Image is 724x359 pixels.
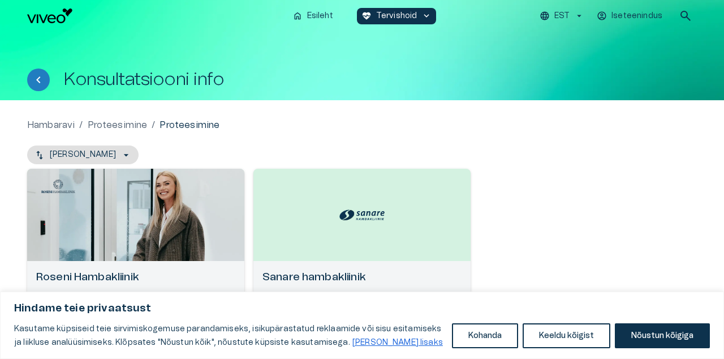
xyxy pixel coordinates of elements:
[36,177,81,195] img: Roseni Hambakliinik logo
[50,149,116,161] p: [PERSON_NAME]
[679,9,692,23] span: search
[27,8,283,23] a: Navigate to homepage
[523,323,610,348] button: Keeldu kõigist
[36,270,235,285] h6: Roseni Hambakliinik
[339,207,385,223] img: Sanare hambakliinik logo
[14,302,710,315] p: Hindame teie privaatsust
[376,10,417,22] p: Tervishoid
[538,8,586,24] button: EST
[307,10,333,22] p: Esileht
[554,10,570,22] p: EST
[27,8,72,23] img: Viveo logo
[421,11,432,21] span: keyboard_arrow_down
[262,290,462,329] p: Sanare Hambakliinik ühendab üle 15-aastase kogemuse ja tipptasemel tehnoloogia, et pakkuda patsie...
[27,118,75,132] a: Hambaravi
[79,118,83,132] p: /
[352,338,443,347] a: Loe lisaks
[88,118,148,132] a: Proteesimine
[674,5,697,27] button: open search modal
[615,323,710,348] button: Nõustun kõigiga
[452,323,518,348] button: Kohanda
[63,70,224,89] h1: Konsultatsiooni info
[288,8,339,24] button: homeEsileht
[357,8,437,24] button: ecg_heartTervishoidkeyboard_arrow_down
[27,146,139,164] button: [PERSON_NAME]
[595,8,665,24] button: Iseteenindus
[160,118,219,132] p: Proteesimine
[58,9,75,18] span: Help
[361,11,372,21] span: ecg_heart
[292,11,303,21] span: home
[152,118,155,132] p: /
[27,69,50,91] button: Tagasi
[14,322,443,349] p: Kasutame küpsiseid teie sirvimiskogemuse parandamiseks, isikupärastatud reklaamide või sisu esita...
[611,10,662,22] p: Iseteenindus
[262,270,462,285] h6: Sanare hambakliinik
[36,290,235,329] p: Roseni Hambakliinik pakub kaasaegset, kvaliteetset ja patsiendisõbralikku hambaravi kogu perele. ...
